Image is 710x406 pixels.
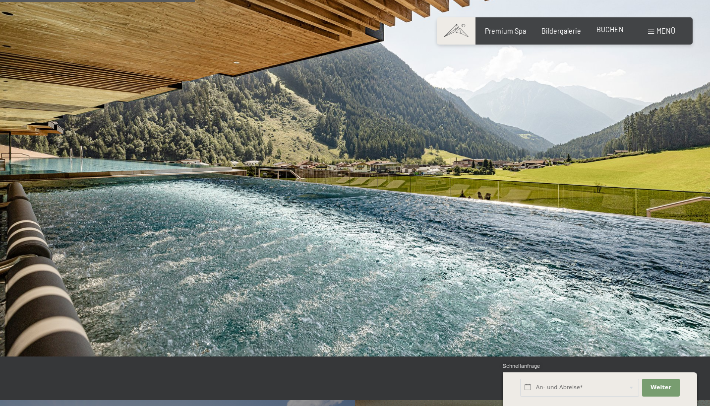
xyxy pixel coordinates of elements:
span: Menü [656,27,675,35]
a: BUCHEN [596,25,624,34]
a: Premium Spa [485,27,526,35]
a: Bildergalerie [541,27,581,35]
span: Schnellanfrage [503,362,540,369]
span: Weiter [651,384,671,392]
button: Weiter [642,379,680,397]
